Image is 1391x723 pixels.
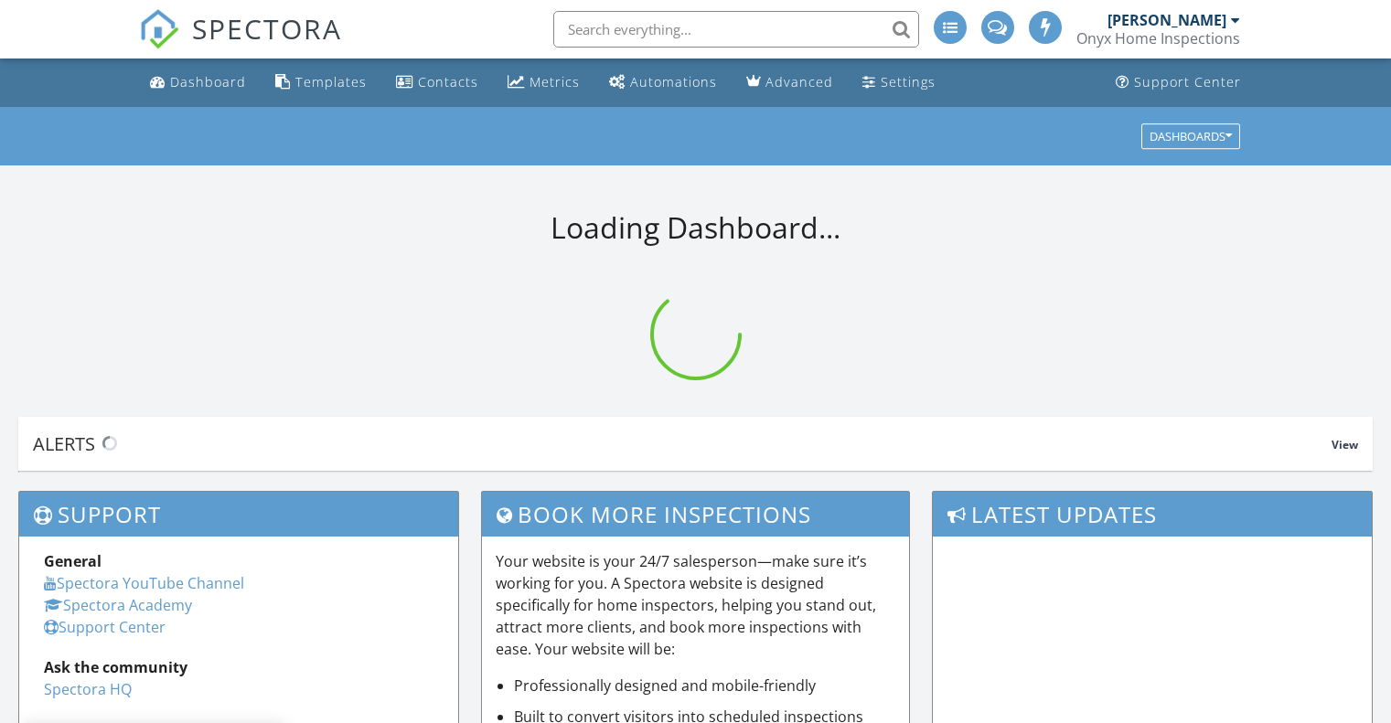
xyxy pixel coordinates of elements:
[855,66,943,100] a: Settings
[496,550,896,660] p: Your website is your 24/7 salesperson—make sure it’s working for you. A Spectora website is desig...
[482,492,910,537] h3: Book More Inspections
[602,66,724,100] a: Automations (Basic)
[1150,130,1232,143] div: Dashboards
[1141,123,1240,149] button: Dashboards
[514,675,896,696] li: Professionally designed and mobile-friendly
[44,656,433,678] div: Ask the community
[19,492,458,537] h3: Support
[44,617,166,637] a: Support Center
[630,73,717,90] div: Automations
[139,9,179,49] img: The Best Home Inspection Software - Spectora
[739,66,840,100] a: Advanced
[389,66,486,100] a: Contacts
[1076,29,1240,48] div: Onyx Home Inspections
[500,66,587,100] a: Metrics
[765,73,833,90] div: Advanced
[418,73,478,90] div: Contacts
[1107,11,1226,29] div: [PERSON_NAME]
[139,25,342,63] a: SPECTORA
[192,9,342,48] span: SPECTORA
[530,73,580,90] div: Metrics
[553,11,919,48] input: Search everything...
[1108,66,1248,100] a: Support Center
[1134,73,1241,90] div: Support Center
[44,679,132,699] a: Spectora HQ
[268,66,374,100] a: Templates
[33,431,1332,456] div: Alerts
[44,595,192,615] a: Spectora Academy
[1332,437,1358,452] span: View
[44,551,102,571] strong: General
[295,73,367,90] div: Templates
[143,66,253,100] a: Dashboard
[881,73,936,90] div: Settings
[933,492,1372,537] h3: Latest Updates
[170,73,246,90] div: Dashboard
[44,573,244,593] a: Spectora YouTube Channel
